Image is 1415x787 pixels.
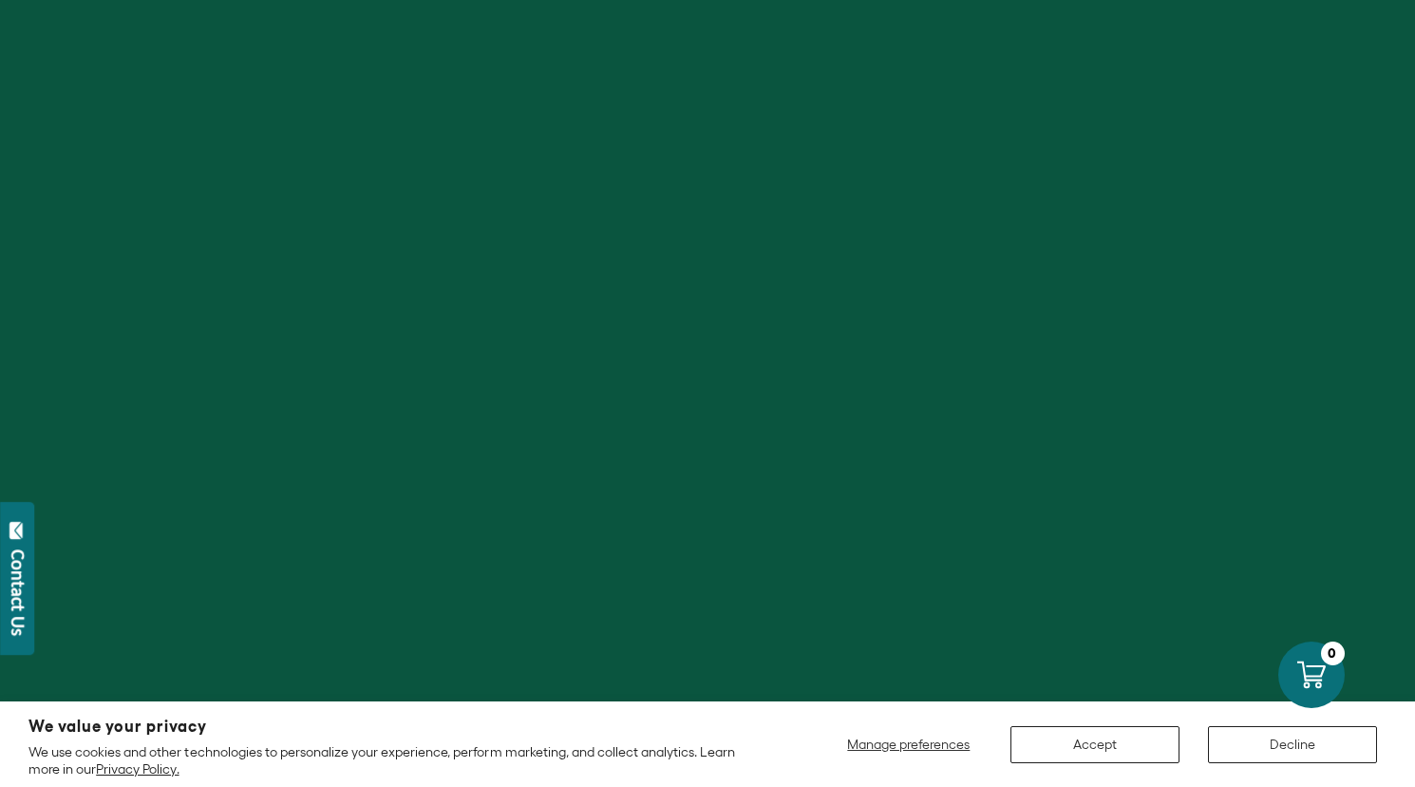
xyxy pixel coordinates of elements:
div: Contact Us [9,549,28,636]
button: Manage preferences [836,726,982,763]
h2: We value your privacy [28,719,768,735]
p: We use cookies and other technologies to personalize your experience, perform marketing, and coll... [28,743,768,777]
a: Privacy Policy. [96,761,179,777]
button: Accept [1010,726,1179,763]
span: Manage preferences [847,737,970,752]
div: 0 [1321,642,1345,665]
button: Decline [1208,726,1377,763]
